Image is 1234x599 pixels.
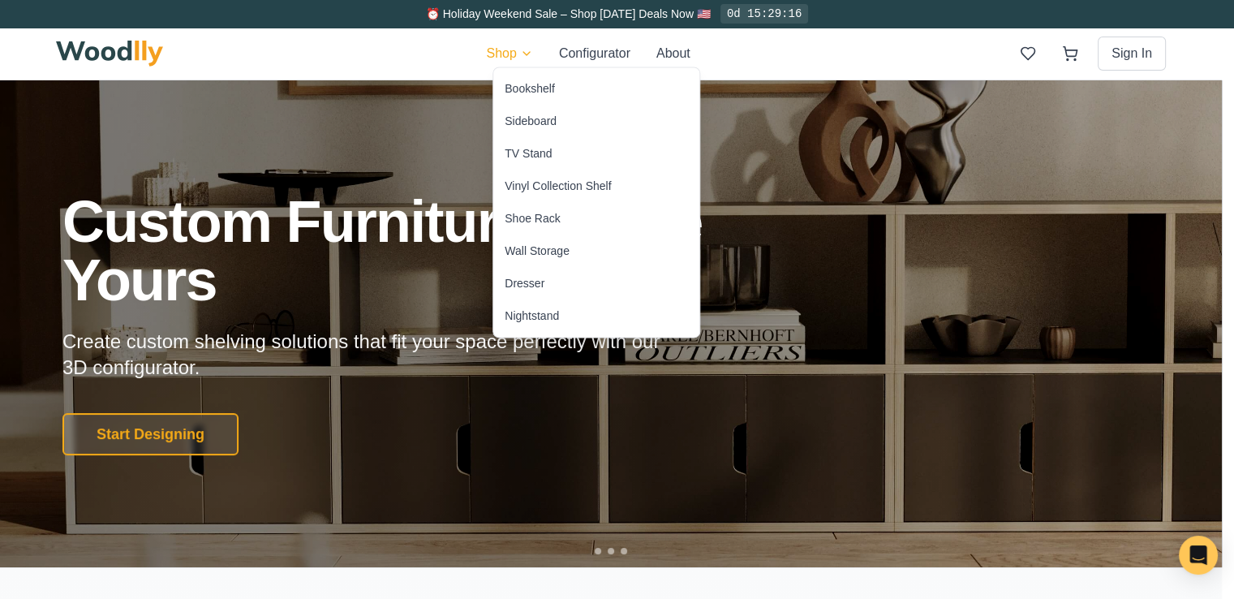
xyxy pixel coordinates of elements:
[505,80,554,97] div: Bookshelf
[505,178,611,194] div: Vinyl Collection Shelf
[505,275,544,291] div: Dresser
[505,243,570,259] div: Wall Storage
[505,308,559,324] div: Nightstand
[492,67,700,338] div: Shop
[505,113,557,129] div: Sideboard
[505,145,552,162] div: TV Stand
[505,210,560,226] div: Shoe Rack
